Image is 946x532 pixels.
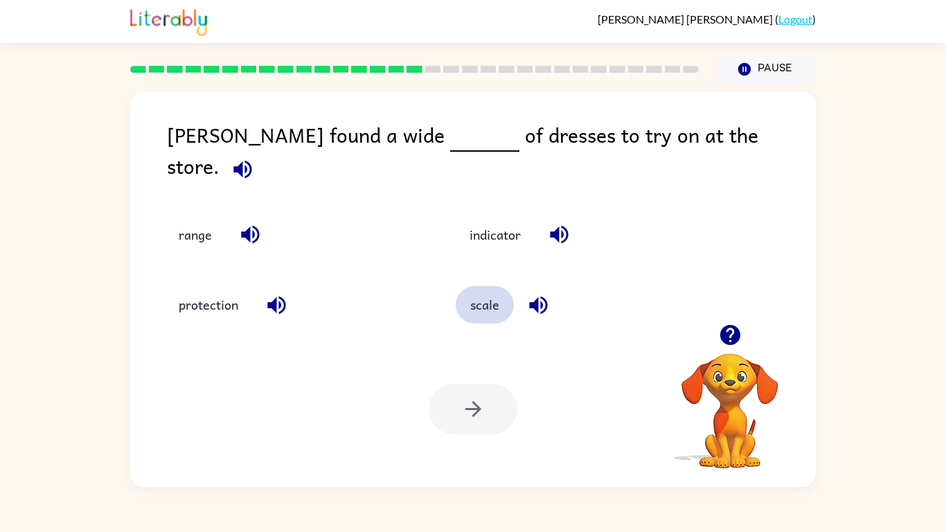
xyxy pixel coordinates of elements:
a: Logout [778,12,812,26]
button: indicator [456,216,535,254]
button: range [165,216,226,254]
button: protection [165,286,252,323]
video: Your browser must support playing .mp4 files to use Literably. Please try using another browser. [661,332,799,470]
img: Literably [130,6,207,36]
div: [PERSON_NAME] found a wide of dresses to try on at the store. [167,119,816,188]
span: [PERSON_NAME] [PERSON_NAME] [598,12,775,26]
button: scale [456,286,514,323]
button: Pause [715,53,816,85]
div: ( ) [598,12,816,26]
